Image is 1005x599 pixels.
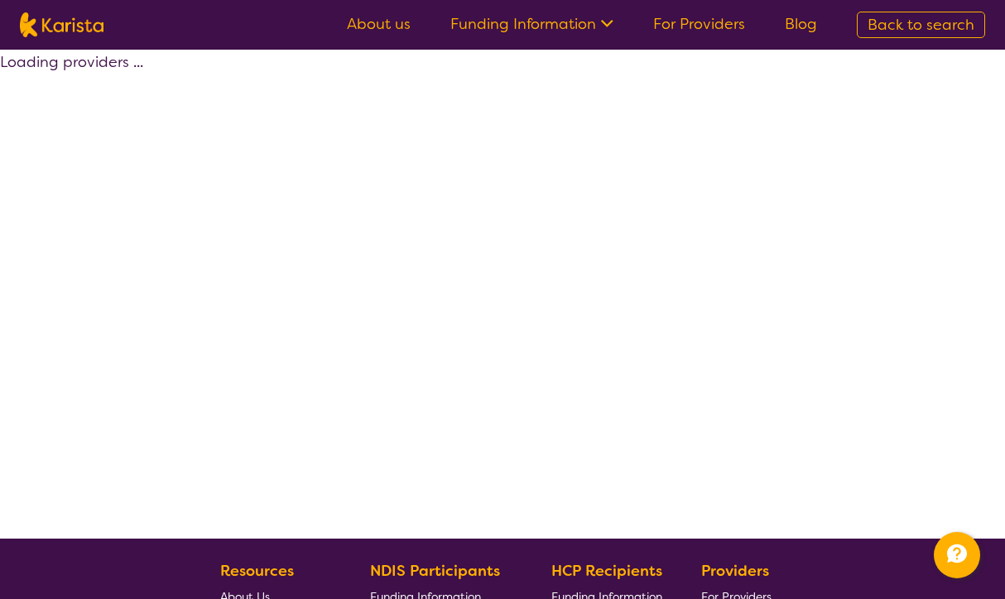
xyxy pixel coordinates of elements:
[857,12,985,38] a: Back to search
[370,561,500,581] b: NDIS Participants
[551,561,662,581] b: HCP Recipients
[450,14,613,34] a: Funding Information
[347,14,411,34] a: About us
[934,532,980,578] button: Channel Menu
[785,14,817,34] a: Blog
[20,12,103,37] img: Karista logo
[868,15,974,35] span: Back to search
[701,561,769,581] b: Providers
[653,14,745,34] a: For Providers
[220,561,294,581] b: Resources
